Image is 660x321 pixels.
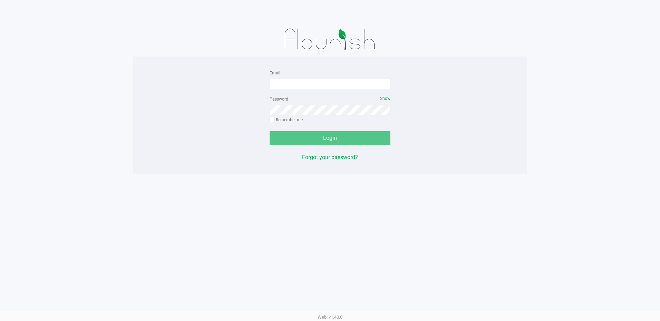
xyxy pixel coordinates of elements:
[270,118,274,123] input: Remember me
[302,153,358,162] button: Forgot your password?
[270,117,303,123] label: Remember me
[318,314,342,320] span: Web: v1.40.0
[270,70,280,76] label: Email
[270,96,288,102] label: Password
[380,96,390,101] span: Show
